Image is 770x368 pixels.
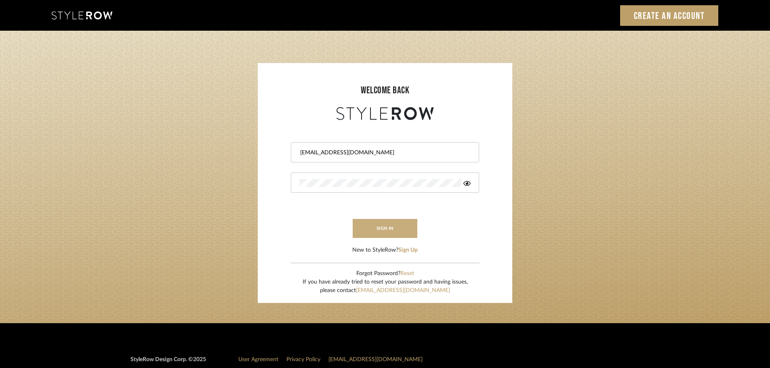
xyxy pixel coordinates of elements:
[286,357,320,362] a: Privacy Policy
[303,278,468,295] div: If you have already tried to reset your password and having issues, please contact
[352,246,418,254] div: New to StyleRow?
[328,357,423,362] a: [EMAIL_ADDRESS][DOMAIN_NAME]
[299,149,469,157] input: Email Address
[303,269,468,278] div: Forgot Password?
[266,83,504,98] div: welcome back
[353,219,417,238] button: sign in
[238,357,278,362] a: User Agreement
[398,246,418,254] button: Sign Up
[356,288,450,293] a: [EMAIL_ADDRESS][DOMAIN_NAME]
[620,5,719,26] a: Create an Account
[400,269,414,278] button: Reset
